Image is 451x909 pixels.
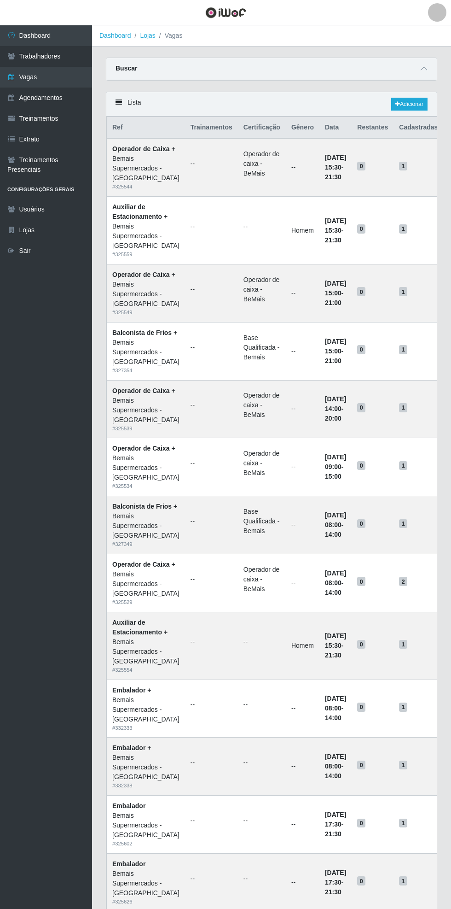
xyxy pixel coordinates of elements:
div: Bemais Supermercados - [GEOGRAPHIC_DATA] [112,338,179,367]
td: -- [286,554,319,612]
td: -- [286,264,319,322]
ul: -- [191,874,232,884]
td: -- [286,380,319,438]
strong: Operador de Caixa + [112,271,175,278]
ul: -- [243,637,280,647]
ul: -- [191,400,232,410]
time: 14:00 [325,772,341,780]
span: 0 [357,403,365,412]
strong: Buscar [116,65,137,72]
a: Lojas [140,32,155,39]
ul: -- [191,637,232,647]
div: # 325554 [112,666,179,674]
ul: -- [243,222,280,232]
strong: - [325,753,346,780]
th: Data [319,117,352,139]
ul: -- [243,758,280,768]
div: Bemais Supermercados - [GEOGRAPHIC_DATA] [112,811,179,840]
strong: - [325,395,346,422]
li: Operador de caixa - BeMais [243,565,280,594]
td: -- [286,138,319,196]
span: 1 [399,876,407,886]
li: Operador de caixa - BeMais [243,449,280,478]
strong: - [325,811,346,838]
time: 21:30 [325,651,341,659]
time: [DATE] 15:00 [325,338,346,355]
time: 21:00 [325,357,341,364]
span: 0 [357,761,365,770]
div: # 332333 [112,724,179,732]
strong: Operador de Caixa + [112,445,175,452]
time: [DATE] 08:00 [325,695,346,712]
th: Certificação [238,117,286,139]
li: Operador de caixa - BeMais [243,391,280,420]
span: 0 [357,461,365,470]
td: Homem [286,612,319,680]
time: 21:30 [325,236,341,244]
span: 1 [399,819,407,828]
strong: - [325,338,346,364]
th: Ref [107,117,185,139]
time: [DATE] 17:30 [325,869,346,886]
ul: -- [243,816,280,826]
ul: -- [191,516,232,526]
li: Base Qualificada - Bemais [243,333,280,362]
strong: - [325,632,346,659]
ul: -- [191,222,232,232]
strong: Operador de Caixa + [112,561,175,568]
strong: - [325,453,346,480]
span: 2 [399,577,407,586]
div: # 325539 [112,425,179,433]
ul: -- [191,700,232,710]
time: [DATE] 15:00 [325,280,346,297]
div: Bemais Supermercados - [GEOGRAPHIC_DATA] [112,222,179,251]
div: Bemais Supermercados - [GEOGRAPHIC_DATA] [112,396,179,425]
strong: Auxiliar de Estacionamento + [112,203,168,220]
div: # 325529 [112,598,179,606]
th: Restantes [352,117,393,139]
div: Lista [106,92,437,117]
strong: Operador de Caixa + [112,145,175,152]
div: Bemais Supermercados - [GEOGRAPHIC_DATA] [112,753,179,782]
span: 0 [357,224,365,234]
div: # 327349 [112,540,179,548]
time: 21:30 [325,888,341,896]
div: Bemais Supermercados - [GEOGRAPHIC_DATA] [112,695,179,724]
time: [DATE] 15:30 [325,632,346,649]
time: [DATE] 15:30 [325,217,346,234]
strong: - [325,154,346,181]
time: 21:30 [325,830,341,838]
div: Bemais Supermercados - [GEOGRAPHIC_DATA] [112,154,179,183]
span: 1 [399,703,407,712]
time: [DATE] 08:00 [325,753,346,770]
li: Operador de caixa - BeMais [243,275,280,304]
span: 0 [357,345,365,354]
div: Bemais Supermercados - [GEOGRAPHIC_DATA] [112,637,179,666]
ul: -- [191,343,232,352]
span: 0 [357,519,365,528]
a: Adicionar [391,98,428,111]
strong: - [325,569,346,596]
img: CoreUI Logo [205,7,246,18]
span: 0 [357,162,365,171]
span: 0 [357,819,365,828]
span: 0 [357,876,365,886]
div: Bemais Supermercados - [GEOGRAPHIC_DATA] [112,280,179,309]
ul: -- [191,159,232,169]
strong: - [325,280,346,306]
strong: - [325,217,346,244]
td: -- [286,738,319,796]
div: # 325549 [112,309,179,317]
td: -- [286,438,319,496]
div: Bemais Supermercados - [GEOGRAPHIC_DATA] [112,569,179,598]
time: [DATE] 15:30 [325,154,346,171]
li: Vagas [156,31,183,41]
div: # 325602 [112,840,179,848]
th: Gênero [286,117,319,139]
td: -- [286,680,319,738]
span: 0 [357,577,365,586]
ul: -- [243,874,280,884]
ul: -- [191,285,232,294]
strong: Embalador + [112,686,151,694]
strong: Auxiliar de Estacionamento + [112,619,168,636]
